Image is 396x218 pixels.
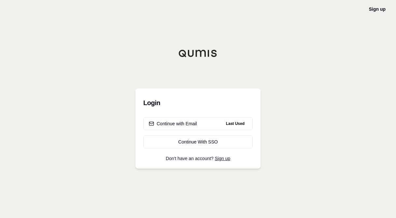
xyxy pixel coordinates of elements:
a: Sign up [215,156,230,161]
p: Don't have an account? [143,156,253,161]
h3: Login [143,96,253,109]
a: Continue With SSO [143,135,253,148]
img: Qumis [178,49,218,57]
div: Continue with Email [149,120,197,127]
div: Continue With SSO [149,139,247,145]
button: Continue with EmailLast Used [143,117,253,130]
span: Last Used [223,120,247,128]
a: Sign up [369,7,386,12]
